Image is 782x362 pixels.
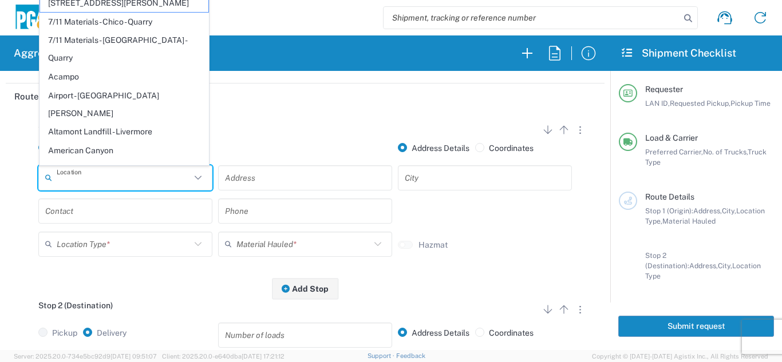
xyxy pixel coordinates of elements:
[14,5,60,31] img: pge
[670,99,730,108] span: Requested Pickup,
[398,328,469,338] label: Address Details
[645,206,693,215] span: Stop 1 (Origin):
[645,148,703,156] span: Preferred Carrier,
[693,206,722,215] span: Address,
[14,353,157,360] span: Server: 2025.20.0-734e5bc92d9
[14,46,199,60] h2: Aggregate & Spoils Shipment Request
[722,206,736,215] span: City,
[475,328,534,338] label: Coordinates
[398,143,469,153] label: Address Details
[38,121,91,130] span: Stop 1 (Origin)
[40,87,208,122] span: Airport - [GEOGRAPHIC_DATA][PERSON_NAME]
[703,148,748,156] span: No. of Trucks,
[418,240,448,250] label: Hazmat
[618,316,774,337] button: Submit request
[645,251,689,270] span: Stop 2 (Destination):
[662,217,716,225] span: Material Hauled
[40,68,208,86] span: Acampo
[475,143,534,153] label: Coordinates
[645,99,670,108] span: LAN ID,
[645,85,683,94] span: Requester
[730,99,771,108] span: Pickup Time
[14,91,70,102] h2: Route Details
[38,301,113,310] span: Stop 2 (Destination)
[272,278,338,299] button: Add Stop
[689,261,718,270] span: Address,
[162,353,285,360] span: Client: 2025.20.0-e640dba
[396,352,425,359] a: Feedback
[384,7,680,29] input: Shipment, tracking or reference number
[40,123,208,141] span: Altamont Landfill - Livermore
[645,133,698,142] span: Load & Carrier
[242,353,285,360] span: [DATE] 17:21:12
[368,352,396,359] a: Support
[718,261,732,270] span: City,
[592,351,768,361] span: Copyright © [DATE]-[DATE] Agistix Inc., All Rights Reserved
[40,161,208,196] span: [PERSON_NAME] Landfill - Waste Management Landfill Class II
[621,46,736,60] h2: Shipment Checklist
[645,192,694,201] span: Route Details
[110,353,157,360] span: [DATE] 09:51:07
[40,142,208,160] span: American Canyon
